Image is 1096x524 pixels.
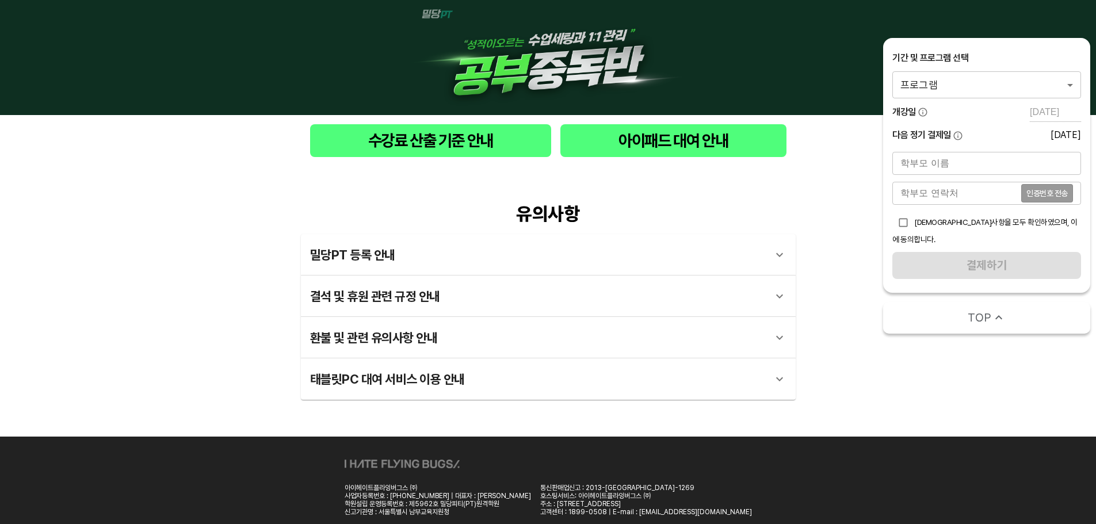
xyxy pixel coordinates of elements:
[345,484,531,492] div: 아이헤이트플라잉버그스 ㈜
[345,460,460,468] img: ihateflyingbugs
[540,500,752,508] div: 주소 : [STREET_ADDRESS]
[310,324,766,351] div: 환불 및 관련 유의사항 안내
[560,124,786,157] button: 아이패드 대여 안내
[301,317,796,358] div: 환불 및 관련 유의사항 안내
[883,302,1090,334] button: TOP
[892,129,951,141] span: 다음 정기 결제일
[319,129,543,152] span: 수강료 산출 기준 안내
[892,152,1081,175] input: 학부모 이름을 입력해주세요
[540,508,752,516] div: 고객센터 : 1899-0508 | E-mail : [EMAIL_ADDRESS][DOMAIN_NAME]
[310,282,766,310] div: 결석 및 휴원 관련 규정 안내
[345,500,531,508] div: 학원설립 운영등록번호 : 제5962호 밀당피티(PT)원격학원
[540,484,752,492] div: 통신판매업신고 : 2013-[GEOGRAPHIC_DATA]-1269
[570,129,777,152] span: 아이패드 대여 안내
[892,217,1078,244] span: [DEMOGRAPHIC_DATA]사항을 모두 확인하였으며, 이에 동의합니다.
[310,241,766,269] div: 밀당PT 등록 안내
[301,234,796,276] div: 밀당PT 등록 안내
[540,492,752,500] div: 호스팅서비스: 아이헤이트플라잉버그스 ㈜
[968,309,991,326] span: TOP
[301,276,796,317] div: 결석 및 휴원 관련 규정 안내
[1051,129,1081,140] div: [DATE]
[892,106,916,118] span: 개강일
[345,508,531,516] div: 신고기관명 : 서울특별시 남부교육지원청
[410,9,686,106] img: 1
[892,71,1081,98] div: 프로그램
[301,358,796,400] div: 태블릿PC 대여 서비스 이용 안내
[310,124,552,157] button: 수강료 산출 기준 안내
[892,52,1081,64] div: 기간 및 프로그램 선택
[301,203,796,225] div: 유의사항
[892,182,1021,205] input: 학부모 연락처를 입력해주세요
[345,492,531,500] div: 사업자등록번호 : [PHONE_NUMBER] | 대표자 : [PERSON_NAME]
[310,365,766,393] div: 태블릿PC 대여 서비스 이용 안내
